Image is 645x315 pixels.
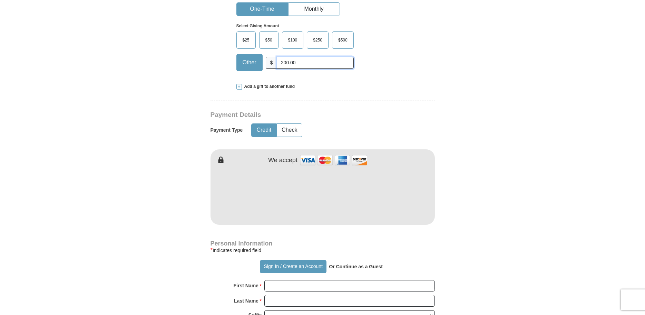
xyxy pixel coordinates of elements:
[266,57,277,69] span: $
[239,35,253,45] span: $25
[242,84,295,90] span: Add a gift to another fund
[252,124,276,137] button: Credit
[211,246,435,254] div: Indicates required field
[329,264,383,269] strong: Or Continue as a Guest
[239,57,260,68] span: Other
[211,111,387,119] h3: Payment Details
[234,296,258,306] strong: Last Name
[260,260,326,273] button: Sign In / Create an Account
[262,35,276,45] span: $50
[277,57,353,69] input: Other Amount
[211,241,435,246] h4: Personal Information
[236,24,279,28] strong: Select Giving Amount
[310,35,326,45] span: $250
[285,35,301,45] span: $100
[268,157,297,164] h4: We accept
[234,281,258,290] strong: First Name
[299,153,368,168] img: credit cards accepted
[237,3,288,16] button: One-Time
[289,3,340,16] button: Monthly
[277,124,302,137] button: Check
[211,127,243,133] h5: Payment Type
[335,35,351,45] span: $500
